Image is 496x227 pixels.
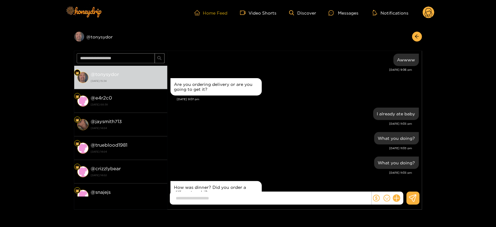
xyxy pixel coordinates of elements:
[377,111,415,116] div: I already ate baby
[373,195,380,202] span: dollar
[91,119,122,124] strong: @ jaysmith713
[91,172,164,178] strong: [DATE] 14:02
[373,108,419,120] div: Oct. 12, 11:03 pm
[91,142,128,148] strong: @ trueblood1981
[378,160,415,165] div: What you doing?
[171,146,412,150] div: [DATE] 11:03 pm
[171,181,262,198] div: Oct. 13, 12:12 am
[77,96,89,107] img: conversation
[371,10,410,16] button: Notifications
[374,132,419,145] div: Oct. 12, 11:03 pm
[171,78,262,96] div: Oct. 12, 9:07 pm
[240,10,249,16] span: video-camera
[194,10,203,16] span: home
[75,189,79,193] img: Fan Level
[412,32,422,42] button: arrow-left
[91,125,164,131] strong: [DATE] 14:04
[91,95,112,100] strong: @ e4r2c0
[329,9,358,16] div: Messages
[74,32,167,42] div: @tonysydor
[374,157,419,169] div: Oct. 12, 11:03 pm
[75,165,79,169] img: Fan Level
[157,56,162,61] span: search
[77,190,89,201] img: conversation
[174,185,258,195] div: How was dinner? Did you order a different sushi?
[171,171,412,175] div: [DATE] 11:03 pm
[177,97,419,101] div: [DATE] 9:07 pm
[77,166,89,177] img: conversation
[91,166,121,171] strong: @ crizzlybear
[384,195,390,202] span: smile
[155,53,165,63] button: search
[77,143,89,154] img: conversation
[378,136,415,141] div: What you doing?
[75,95,79,98] img: Fan Level
[289,10,316,16] a: Discover
[171,68,412,72] div: [DATE] 9:06 pm
[397,57,415,62] div: Awwww
[194,10,228,16] a: Home Feed
[75,142,79,145] img: Fan Level
[91,78,164,84] strong: [DATE] 15:34
[372,194,381,203] button: dollar
[394,54,419,66] div: Oct. 12, 9:06 pm
[91,196,164,202] strong: [DATE] 14:01
[91,189,111,195] strong: @ snajejs
[91,149,164,154] strong: [DATE] 14:04
[77,72,89,83] img: conversation
[75,71,79,75] img: Fan Level
[91,102,164,107] strong: [DATE] 00:38
[240,10,277,16] a: Video Shorts
[75,118,79,122] img: Fan Level
[174,82,258,92] div: Are you ordering delivery or are you going to get it?
[415,34,419,39] span: arrow-left
[91,72,119,77] strong: @ tonysydor
[171,122,412,126] div: [DATE] 11:03 pm
[77,119,89,130] img: conversation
